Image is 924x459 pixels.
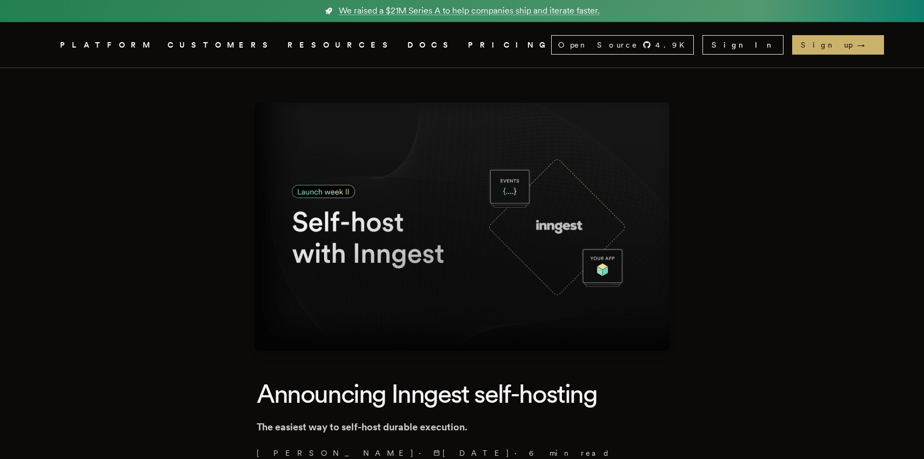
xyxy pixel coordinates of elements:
a: CUSTOMERS [168,38,274,52]
h1: Announcing Inngest self-hosting [257,377,667,410]
span: [DATE] [433,448,510,458]
span: Open Source [558,39,638,50]
p: The easiest way to self-host durable execution. [257,420,667,435]
nav: Global [30,22,894,68]
p: · · [257,448,667,458]
span: We raised a $21M Series A to help companies ship and iterate faster. [339,4,600,17]
span: 4.9 K [655,39,691,50]
button: RESOURCES [287,38,394,52]
img: Featured image for Announcing Inngest self-hosting blog post [255,103,669,351]
a: Sign up [792,35,884,55]
span: 6 min read [529,448,610,458]
a: DOCS [407,38,455,52]
a: [PERSON_NAME] [257,448,414,458]
span: → [857,39,875,50]
a: PRICING [468,38,551,52]
button: PLATFORM [60,38,155,52]
a: Sign In [702,35,784,55]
